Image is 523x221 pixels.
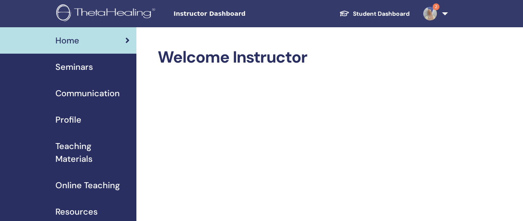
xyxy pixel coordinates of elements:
[332,6,416,22] a: Student Dashboard
[55,60,93,73] span: Seminars
[55,179,120,192] span: Online Teaching
[55,87,120,100] span: Communication
[56,4,158,23] img: logo.png
[55,34,79,47] span: Home
[423,7,437,20] img: default.jpg
[55,205,98,218] span: Resources
[55,140,130,165] span: Teaching Materials
[433,3,439,10] span: 2
[173,9,301,18] span: Instructor Dashboard
[339,10,350,17] img: graduation-cap-white.svg
[55,113,81,126] span: Profile
[158,48,452,67] h2: Welcome Instructor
